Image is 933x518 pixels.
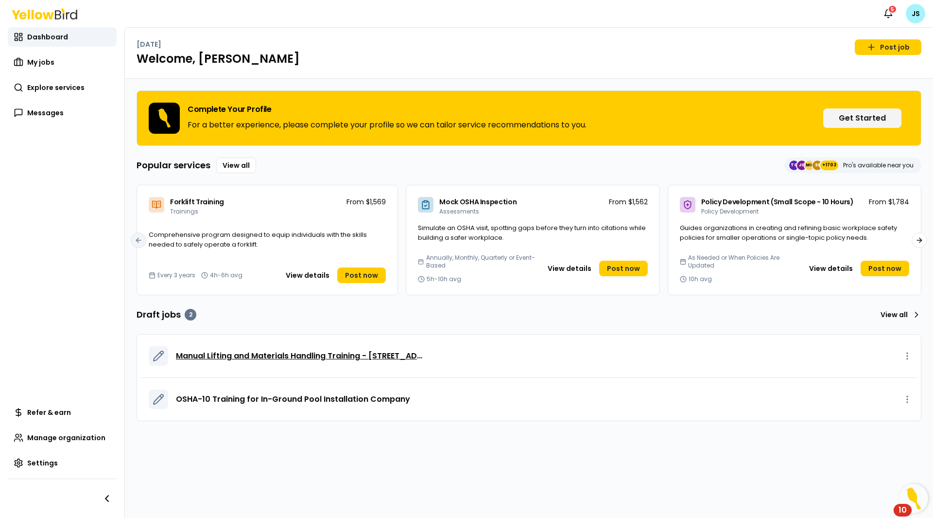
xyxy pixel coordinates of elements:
span: 4h-6h avg [210,271,242,279]
p: From $1,569 [346,197,386,207]
span: MH [805,161,814,170]
a: Dashboard [8,27,117,47]
a: Refer & earn [8,403,117,422]
a: Post job [855,39,921,55]
a: Post now [861,261,909,276]
span: Post now [607,264,640,273]
span: Annually, Monthly, Quarterly or Event-Based [426,254,538,269]
span: Post now [868,264,901,273]
span: 10h avg [689,275,712,283]
a: Post now [337,268,386,283]
span: JS [906,4,925,23]
button: Open Resource Center, 10 new notifications [899,484,928,513]
a: Messages [8,103,117,123]
span: JG [797,161,807,170]
span: Trainings [170,207,198,215]
span: Messages [27,108,64,118]
a: Post now [599,261,648,276]
div: 2 [185,309,196,321]
span: Dashboard [27,32,68,42]
span: Policy Development (Small Scope - 10 Hours) [701,197,854,207]
button: View details [542,261,597,276]
div: Complete Your ProfileFor a better experience, please complete your profile so we can tailor servi... [137,90,921,146]
span: TC [789,161,799,170]
span: Explore services [27,83,85,92]
h1: Welcome, [PERSON_NAME] [137,51,921,67]
h3: Draft jobs [137,308,196,322]
button: Get Started [823,108,901,128]
span: Forklift Training [170,197,224,207]
span: My jobs [27,57,54,67]
p: From $1,562 [609,197,648,207]
a: Explore services [8,78,117,97]
a: Manual Lifting and Materials Handling Training - [STREET_ADDRESS][PERSON_NAME] [176,350,425,362]
span: +1703 [822,161,836,170]
a: Manage organization [8,428,117,447]
p: [DATE] [137,39,161,49]
a: My jobs [8,53,117,72]
p: For a better experience, please complete your profile so we can tailor service recommendations to... [188,119,587,131]
span: Comprehensive program designed to equip individuals with the skills needed to safely operate a fo... [149,230,367,249]
span: Guides organizations in creating and refining basic workplace safety policies for smaller operati... [680,223,897,242]
button: View details [803,261,859,276]
a: View all [877,307,921,322]
a: Settings [8,453,117,473]
span: Settings [27,458,58,468]
p: Pro's available near you [843,161,914,169]
h3: Complete Your Profile [188,106,587,113]
h3: Popular services [137,159,210,172]
span: SE [812,161,822,170]
a: OSHA-10 Training for In-Ground Pool Installation Company [176,393,410,405]
a: View all [216,158,256,173]
span: Refer & earn [27,408,71,417]
span: Assessments [439,207,479,215]
span: Post now [345,270,378,280]
button: View details [280,268,335,283]
span: 5h-10h avg [427,275,461,283]
span: Simulate an OSHA visit, spotting gaps before they turn into citations while building a safer work... [418,223,646,242]
p: From $1,784 [869,197,909,207]
span: Policy Development [701,207,759,215]
span: As Needed or When Policies Are Updated [688,254,799,269]
button: 5 [879,4,898,23]
span: Mock OSHA Inspection [439,197,517,207]
span: Every 3 years [157,271,195,279]
div: 5 [888,5,897,14]
span: Manage organization [27,433,105,443]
